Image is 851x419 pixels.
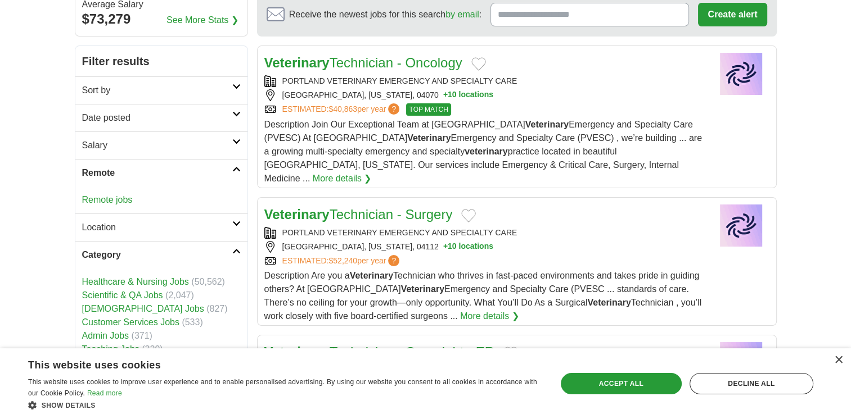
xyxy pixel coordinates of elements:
[471,57,486,71] button: Add to favorite jobs
[28,399,541,411] div: Show details
[713,342,769,384] img: Company logo
[264,75,704,87] div: PORTLAND VETERINARY EMERGENCY AND SPECIALTY CARE
[42,402,96,409] span: Show details
[388,103,399,115] span: ?
[142,344,163,354] span: (329)
[87,389,122,397] a: Read more, opens a new window
[350,271,393,280] strong: Veterinary
[166,13,238,27] a: See More Stats ❯
[182,317,202,327] span: (533)
[388,255,399,266] span: ?
[82,111,232,125] h2: Date posted
[206,304,227,313] span: (827)
[82,195,133,204] a: Remote jobs
[407,133,451,143] strong: Veterinary
[264,271,702,321] span: Description Are you a Technician who thrives in fast-paced environments and takes pride in guidin...
[82,84,232,97] h2: Sort by
[132,331,152,340] span: (371)
[264,55,462,70] a: VeterinaryTechnician - Oncology
[328,104,357,113] span: $40,863
[75,76,247,104] a: Sort by
[82,290,163,300] a: Scientific & QA Jobs
[445,10,479,19] a: by email
[443,89,448,101] span: +
[713,204,769,247] img: Company logo
[264,89,704,101] div: [GEOGRAPHIC_DATA], [US_STATE], 04070
[264,207,453,222] a: VeterinaryTechnician - Surgery
[82,317,179,327] a: Customer Services Jobs
[443,89,493,101] button: +10 locations
[406,103,451,116] span: TOP MATCH
[75,241,247,268] a: Category
[282,103,402,116] a: ESTIMATED:$40,863per year?
[264,120,702,183] span: Description Join Our Exceptional Team at [GEOGRAPHIC_DATA] Emergency and Specialty Care (PVESC) A...
[690,373,813,394] div: Decline all
[460,309,519,323] a: More details ❯
[82,248,232,262] h2: Category
[165,290,194,300] span: (2,047)
[82,139,232,152] h2: Salary
[503,347,518,360] button: Add to favorite jobs
[191,277,225,286] span: (50,562)
[75,213,247,241] a: Location
[282,255,402,267] a: ESTIMATED:$52,240per year?
[289,8,481,21] span: Receive the newest jobs for this search :
[82,9,241,29] div: $73,279
[264,344,495,359] a: VeterinaryTechnician - Overnight - ER
[713,53,769,95] img: Company logo
[328,256,357,265] span: $52,240
[698,3,767,26] button: Create alert
[264,241,704,253] div: [GEOGRAPHIC_DATA], [US_STATE], 04112
[443,241,493,253] button: +10 locations
[264,55,330,70] strong: Veterinary
[75,104,247,131] a: Date posted
[587,298,631,307] strong: Veterinary
[525,120,569,129] strong: Veterinary
[264,227,704,239] div: PORTLAND VETERINARY EMERGENCY AND SPECIALTY CARE
[561,373,682,394] div: Accept all
[264,344,330,359] strong: Veterinary
[313,172,372,185] a: More details ❯
[465,147,508,156] strong: veterinary
[82,166,232,180] h2: Remote
[28,378,537,397] span: This website uses cookies to improve user experience and to enable personalised advertising. By u...
[401,284,444,294] strong: Veterinary
[264,207,330,222] strong: Veterinary
[28,355,513,372] div: This website uses cookies
[75,131,247,159] a: Salary
[443,241,448,253] span: +
[82,304,204,313] a: [DEMOGRAPHIC_DATA] Jobs
[82,221,232,234] h2: Location
[82,277,189,286] a: Healthcare & Nursing Jobs
[82,344,139,354] a: Teaching Jobs
[834,356,843,365] div: Close
[75,46,247,76] h2: Filter results
[82,331,129,340] a: Admin Jobs
[461,209,476,222] button: Add to favorite jobs
[75,159,247,186] a: Remote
